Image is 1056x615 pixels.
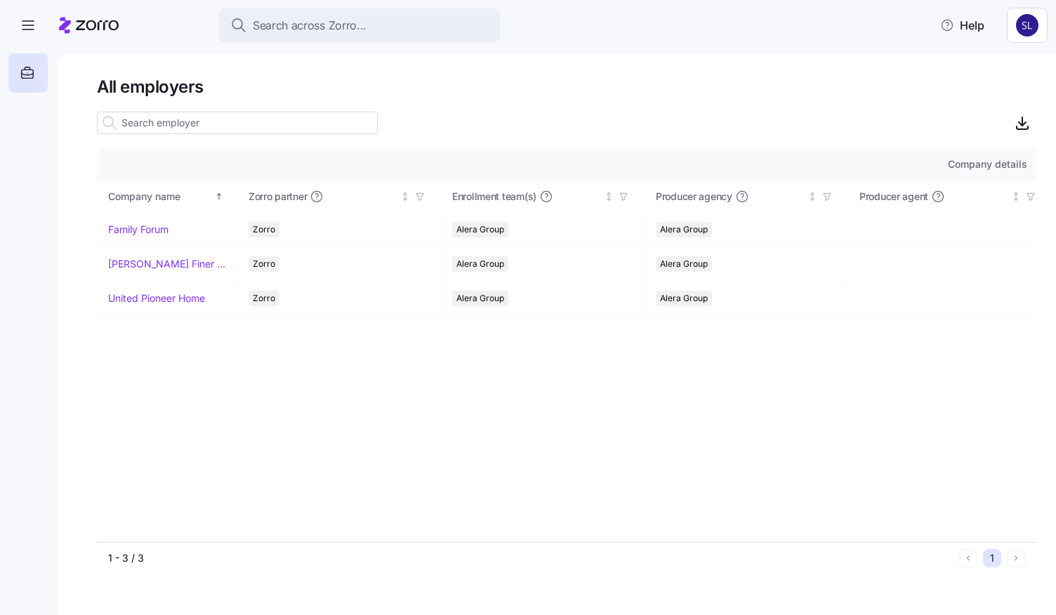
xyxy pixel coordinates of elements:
h1: All employers [97,76,1036,98]
button: 1 [983,549,1001,567]
div: Sorted ascending [214,192,224,201]
span: Help [940,17,984,34]
th: Producer agentNot sorted [848,180,1052,213]
span: Alera Group [456,291,504,306]
img: 9541d6806b9e2684641ca7bfe3afc45a [1016,14,1038,37]
span: Zorro [253,222,275,237]
a: United Pioneer Home [108,291,205,305]
span: Zorro partner [249,190,307,204]
span: Zorro [253,256,275,272]
span: Producer agent [859,190,928,204]
th: Enrollment team(s)Not sorted [441,180,645,213]
div: Not sorted [400,192,410,201]
div: Company name [108,189,212,204]
span: Alera Group [660,291,708,306]
span: Enrollment team(s) [452,190,536,204]
button: Previous page [959,549,977,567]
span: Search across Zorro... [253,17,367,34]
input: Search employer [97,112,378,134]
div: Not sorted [1011,192,1021,201]
th: Producer agencyNot sorted [645,180,848,213]
span: Alera Group [456,256,504,272]
span: Producer agency [656,190,732,204]
a: Family Forum [108,223,169,237]
a: [PERSON_NAME] Finer Meats [108,257,225,271]
button: Next page [1007,549,1025,567]
span: Alera Group [660,222,708,237]
button: Search across Zorro... [219,8,500,42]
th: Zorro partnerNot sorted [237,180,441,213]
button: Help [929,11,996,39]
th: Company nameSorted ascending [97,180,237,213]
div: Not sorted [807,192,817,201]
span: Zorro [253,291,275,306]
div: Not sorted [604,192,614,201]
div: 1 - 3 / 3 [108,551,953,565]
span: Alera Group [660,256,708,272]
span: Alera Group [456,222,504,237]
